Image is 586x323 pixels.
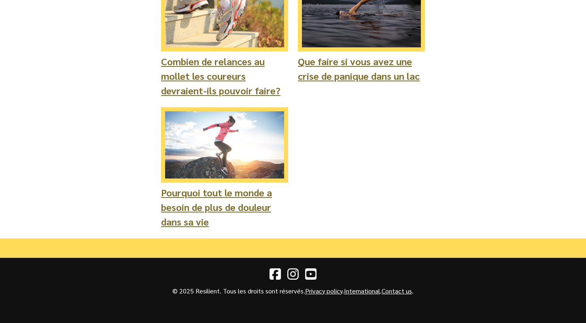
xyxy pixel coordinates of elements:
[344,287,380,295] a: International
[270,272,281,280] a: Facebook
[305,287,342,295] a: Privacy policy
[161,55,280,97] a: Combien de relances au mollet les coureurs devraient-ils pouvoir faire?
[161,186,272,228] a: Pourquoi tout le monde a besoin de plus de douleur dans sa vie
[298,55,420,82] a: Que faire si vous avez une crise de panique dans un lac
[382,287,412,295] a: Contact us
[161,107,288,182] img: Woman running on a mountain
[305,272,316,280] a: YouTube
[287,272,299,280] a: Instagram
